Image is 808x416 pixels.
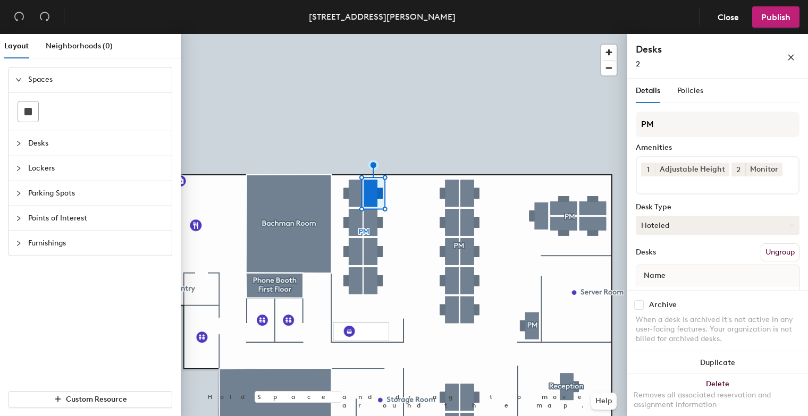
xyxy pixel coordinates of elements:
span: Policies [677,86,703,95]
span: undo [14,11,24,22]
span: collapsed [15,215,22,222]
span: expanded [15,77,22,83]
span: Parking Spots [28,181,165,206]
span: Name [638,266,671,285]
button: Redo (⌘ + ⇧ + Z) [34,6,55,28]
div: Archive [649,301,677,309]
div: Monitor [745,163,782,176]
span: Close [718,12,739,22]
span: collapsed [15,140,22,147]
span: Spaces [28,67,165,92]
span: Lockers [28,156,165,181]
input: Unnamed desk [638,290,797,304]
button: Close [709,6,748,28]
button: Ungroup [761,243,799,261]
span: 2 [736,164,740,175]
button: Custom Resource [9,391,172,408]
span: Publish [761,12,790,22]
span: close [787,54,795,61]
div: Adjustable Height [655,163,729,176]
span: Custom Resource [66,395,127,404]
h4: Desks [636,43,753,56]
button: Hoteled [636,216,799,235]
button: Help [591,393,617,410]
button: 1 [641,163,655,176]
span: collapsed [15,240,22,247]
button: Publish [752,6,799,28]
button: 2 [731,163,745,176]
button: Undo (⌘ + Z) [9,6,30,28]
div: Desk Type [636,203,799,211]
div: [STREET_ADDRESS][PERSON_NAME] [309,10,456,23]
div: Desks [636,248,656,257]
div: When a desk is archived it's not active in any user-facing features. Your organization is not bil... [636,315,799,344]
span: Layout [4,41,29,50]
span: Neighborhoods (0) [46,41,113,50]
span: Furnishings [28,231,165,256]
span: Desks [28,131,165,156]
span: Details [636,86,660,95]
button: Duplicate [627,352,808,373]
div: Amenities [636,143,799,152]
span: 2 [636,60,640,69]
span: collapsed [15,165,22,172]
span: Points of Interest [28,206,165,231]
span: collapsed [15,190,22,197]
div: Removes all associated reservation and assignment information [634,390,802,410]
span: 1 [647,164,650,175]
